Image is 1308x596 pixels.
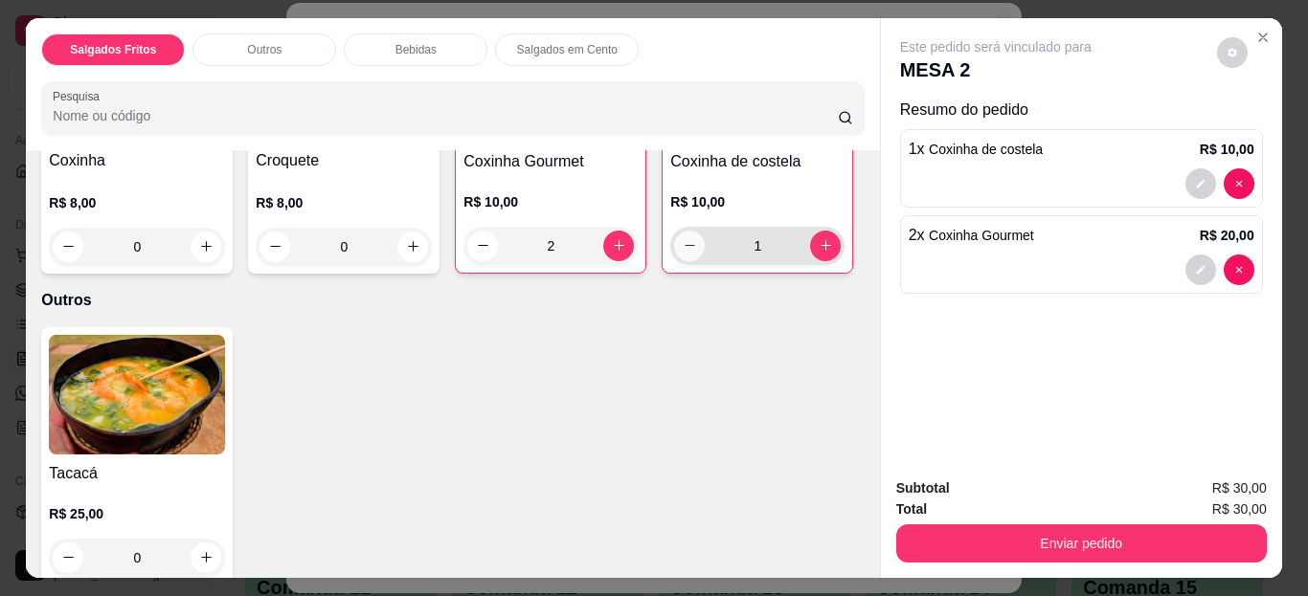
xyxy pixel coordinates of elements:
p: 1 x [909,138,1043,161]
p: R$ 10,00 [463,192,638,211]
span: Coxinha de costela [929,142,1043,157]
strong: Total [896,501,927,517]
button: increase-product-quantity [810,231,841,261]
button: increase-product-quantity [603,231,634,261]
button: decrease-product-quantity [53,232,83,262]
span: R$ 30,00 [1212,477,1267,498]
button: Close [1248,22,1278,53]
input: Pesquisa [53,106,838,125]
p: Bebidas [395,42,437,57]
p: R$ 25,00 [49,504,225,523]
button: decrease-product-quantity [1185,168,1216,199]
label: Pesquisa [53,88,106,104]
button: decrease-product-quantity [1224,254,1254,285]
p: R$ 10,00 [670,192,845,211]
button: decrease-product-quantity [674,231,705,261]
img: product-image [49,335,225,454]
h4: Coxinha Gourmet [463,150,638,173]
h4: Tacacá [49,462,225,485]
button: decrease-product-quantity [1217,37,1248,68]
p: Outros [41,289,864,312]
h4: Coxinha de costela [670,150,845,173]
p: Salgados Fritos [70,42,156,57]
h4: Croquete [256,149,432,172]
p: Outros [247,42,282,57]
p: R$ 8,00 [49,193,225,212]
p: R$ 8,00 [256,193,432,212]
p: Este pedido será vinculado para [900,37,1092,56]
button: increase-product-quantity [191,232,221,262]
p: MESA 2 [900,56,1092,83]
p: 2 x [909,224,1034,247]
button: decrease-product-quantity [467,231,498,261]
button: Enviar pedido [896,524,1267,563]
strong: Subtotal [896,480,950,496]
button: decrease-product-quantity [1185,254,1216,285]
p: Resumo do pedido [900,99,1263,121]
button: increase-product-quantity [397,232,428,262]
button: decrease-product-quantity [1224,168,1254,199]
span: R$ 30,00 [1212,498,1267,519]
button: decrease-product-quantity [259,232,290,262]
p: R$ 10,00 [1200,140,1254,159]
h4: Coxinha [49,149,225,172]
span: Coxinha Gourmet [929,228,1034,243]
p: R$ 20,00 [1200,226,1254,245]
p: Salgados em Cento [517,42,618,57]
